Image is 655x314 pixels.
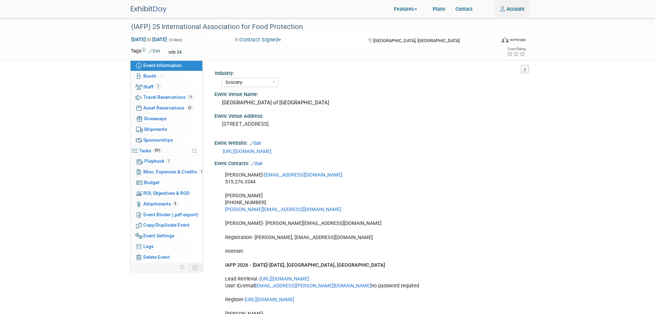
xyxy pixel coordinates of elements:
a: Budget [131,178,202,188]
a: ROI, Objectives & ROO [131,188,202,199]
a: Attachments8 [131,199,202,209]
b: IAFP 2026 - [DATE]-[DATE], [GEOGRAPHIC_DATA], [GEOGRAPHIC_DATA] [225,262,385,268]
div: [GEOGRAPHIC_DATA] of [GEOGRAPHIC_DATA] [220,97,519,108]
a: Tasks89% [131,146,202,156]
div: Event Format [469,36,526,46]
a: [EMAIL_ADDRESS][PERSON_NAME][DOMAIN_NAME] [255,283,371,289]
span: 8 [173,201,178,206]
a: Staff7 [131,82,202,92]
i: Booth reservation complete [160,74,163,78]
div: Event Venue Name: [214,89,524,98]
span: Giveaways [144,116,166,121]
span: Shipments [144,126,167,132]
a: Edit [149,49,160,54]
div: Event Contacts: [214,158,524,167]
pre: [STREET_ADDRESS] [222,121,336,127]
div: Event Venue Address: [214,111,524,120]
span: Staff [143,84,161,89]
a: Event Binder (.pdf export) [131,210,202,220]
span: Asset Reservations [143,105,193,111]
a: Plans [427,0,450,18]
span: Misc. Expenses & Credits [143,169,204,174]
div: Event Website: [214,138,524,147]
div: In-Person [510,37,526,42]
span: Event Binder (.pdf export) [143,212,199,217]
a: Edit [250,141,261,146]
span: Budget [144,180,160,185]
a: [URL][DOMAIN_NAME] [245,297,294,303]
div: (IAFP) 25 International Association for Food Protection [129,21,492,33]
img: Format-Inperson.png [502,37,509,42]
a: Edit [251,161,262,166]
span: Delete Event [143,254,170,260]
span: [DATE] [DATE] [131,36,167,42]
a: Travel Reservations11 [131,92,202,103]
a: [EMAIL_ADDRESS][DOMAIN_NAME] [264,172,343,178]
a: Booth [131,71,202,82]
span: 11 [187,95,194,100]
span: ROI, Objectives & ROO [143,190,190,196]
span: Sponsorships [143,137,173,143]
a: Event Settings [131,231,202,241]
span: Copy/Duplicate Event [143,222,190,228]
a: Delete Event [131,252,202,263]
span: 1 [166,159,171,164]
a: [URL][DOMAIN_NAME]. [223,149,273,154]
a: Misc. Expenses & Credits1 [131,167,202,177]
span: Logs [143,244,154,249]
a: Event Information [131,60,202,71]
img: ExhibitDay [131,6,166,13]
td: Tags [131,47,160,56]
span: (4 days) [168,38,183,42]
span: Tasks [139,148,162,153]
span: 43 [186,105,193,111]
a: Account [495,0,530,18]
span: Booth [143,73,164,79]
a: [URL][DOMAIN_NAME] [260,276,309,282]
td: Personalize Event Tab Strip [176,263,189,272]
span: 89% [153,148,162,153]
a: Playbook1 [131,156,202,166]
a: Contact [450,0,478,18]
button: Contract Signed [232,36,284,44]
a: Features [389,1,427,18]
span: Event Information [143,63,182,68]
a: Sponsorships [131,135,202,145]
a: [PERSON_NAME][EMAIL_ADDRESS][DOMAIN_NAME] [225,207,341,212]
td: Toggle Event Tabs [188,263,202,272]
div: Event Rating [507,47,526,51]
a: Shipments [131,124,202,135]
span: 1 [199,169,204,174]
div: iafp 24 [166,49,184,56]
span: [GEOGRAPHIC_DATA], [GEOGRAPHIC_DATA] [373,38,460,43]
div: Industry: [215,68,521,77]
a: Copy/Duplicate Event [131,220,202,230]
span: to [146,37,152,42]
span: 7 [155,84,161,89]
a: Logs [131,241,202,252]
span: Travel Reservations [143,94,194,100]
span: Event Settings [143,233,174,238]
span: Attachments [143,201,178,207]
a: Asset Reservations43 [131,103,202,113]
span: Playbook [144,158,171,164]
a: Giveaways [131,114,202,124]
